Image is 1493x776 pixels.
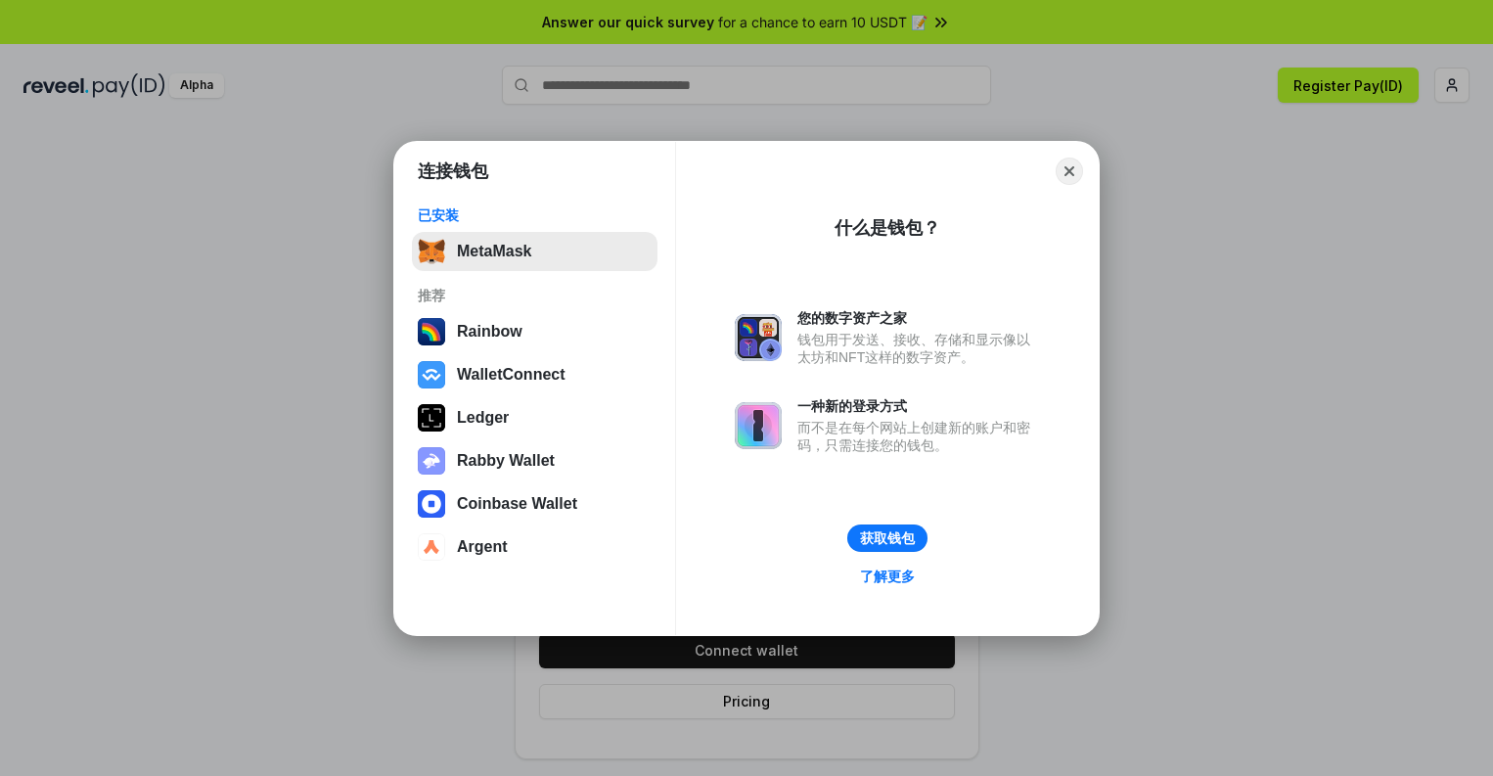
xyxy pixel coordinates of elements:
img: svg+xml,%3Csvg%20width%3D%2228%22%20height%3D%2228%22%20viewBox%3D%220%200%2028%2028%22%20fill%3D... [418,490,445,518]
img: svg+xml,%3Csvg%20width%3D%2228%22%20height%3D%2228%22%20viewBox%3D%220%200%2028%2028%22%20fill%3D... [418,361,445,388]
div: 已安装 [418,206,652,224]
button: Close [1056,158,1083,185]
button: 获取钱包 [847,525,927,552]
button: MetaMask [412,232,657,271]
img: svg+xml,%3Csvg%20width%3D%22120%22%20height%3D%22120%22%20viewBox%3D%220%200%20120%20120%22%20fil... [418,318,445,345]
div: MetaMask [457,243,531,260]
div: 而不是在每个网站上创建新的账户和密码，只需连接您的钱包。 [797,419,1040,454]
div: 了解更多 [860,568,915,585]
div: Argent [457,538,508,556]
img: svg+xml,%3Csvg%20xmlns%3D%22http%3A%2F%2Fwww.w3.org%2F2000%2Fsvg%22%20fill%3D%22none%22%20viewBox... [418,447,445,475]
div: Rainbow [457,323,522,341]
button: Argent [412,527,657,567]
div: Rabby Wallet [457,452,555,470]
div: WalletConnect [457,366,566,384]
img: svg+xml,%3Csvg%20width%3D%2228%22%20height%3D%2228%22%20viewBox%3D%220%200%2028%2028%22%20fill%3D... [418,533,445,561]
img: svg+xml,%3Csvg%20xmlns%3D%22http%3A%2F%2Fwww.w3.org%2F2000%2Fsvg%22%20width%3D%2228%22%20height%3... [418,404,445,432]
div: 一种新的登录方式 [797,397,1040,415]
div: 什么是钱包？ [835,216,940,240]
div: 推荐 [418,287,652,304]
h1: 连接钱包 [418,160,488,183]
button: Ledger [412,398,657,437]
button: Rabby Wallet [412,441,657,480]
div: 您的数字资产之家 [797,309,1040,327]
div: 钱包用于发送、接收、存储和显示像以太坊和NFT这样的数字资产。 [797,331,1040,366]
div: Ledger [457,409,509,427]
img: svg+xml,%3Csvg%20fill%3D%22none%22%20height%3D%2233%22%20viewBox%3D%220%200%2035%2033%22%20width%... [418,238,445,265]
img: svg+xml,%3Csvg%20xmlns%3D%22http%3A%2F%2Fwww.w3.org%2F2000%2Fsvg%22%20fill%3D%22none%22%20viewBox... [735,314,782,361]
button: WalletConnect [412,355,657,394]
div: 获取钱包 [860,529,915,547]
button: Coinbase Wallet [412,484,657,524]
a: 了解更多 [848,564,927,589]
div: Coinbase Wallet [457,495,577,513]
img: svg+xml,%3Csvg%20xmlns%3D%22http%3A%2F%2Fwww.w3.org%2F2000%2Fsvg%22%20fill%3D%22none%22%20viewBox... [735,402,782,449]
button: Rainbow [412,312,657,351]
